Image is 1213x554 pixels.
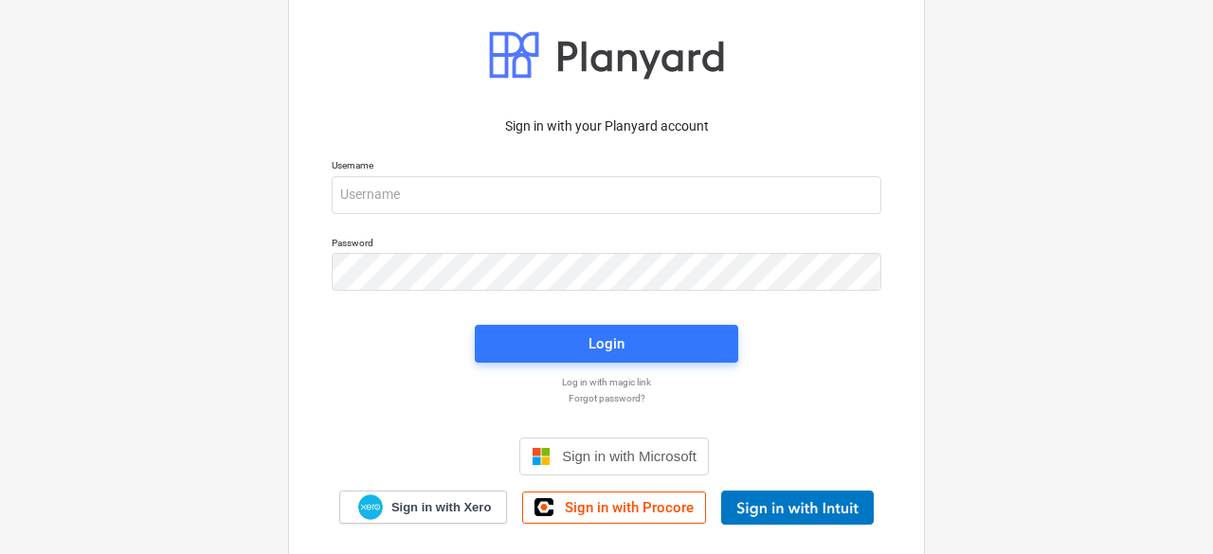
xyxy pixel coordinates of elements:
[565,499,694,516] span: Sign in with Procore
[562,448,697,464] span: Sign in with Microsoft
[322,376,891,388] a: Log in with magic link
[588,331,625,356] div: Login
[332,237,881,253] p: Password
[332,176,881,214] input: Username
[358,494,383,520] img: Xero logo
[332,159,881,175] p: Username
[532,447,551,466] img: Microsoft logo
[522,491,706,524] a: Sign in with Procore
[322,392,891,404] a: Forgot password?
[332,116,881,136] p: Sign in with your Planyard account
[391,499,491,516] span: Sign in with Xero
[475,325,738,363] button: Login
[339,491,508,524] a: Sign in with Xero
